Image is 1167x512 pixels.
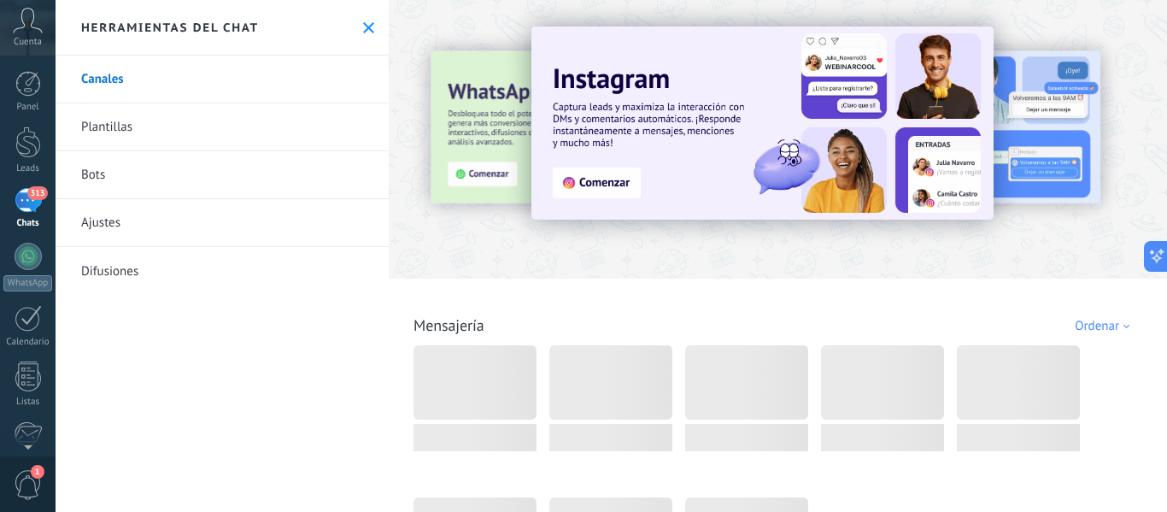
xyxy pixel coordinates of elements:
[3,102,53,113] div: Panel
[3,275,52,291] div: WhatsApp
[31,465,44,479] span: 1
[56,199,389,247] a: Ajustes
[531,26,994,220] img: Slide 1
[3,163,53,174] div: Leads
[56,151,389,199] a: Bots
[56,247,389,295] a: Difusiones
[27,186,47,200] span: 313
[3,397,53,408] div: Listas
[1075,318,1135,334] div: Ordenar
[3,337,53,348] div: Calendario
[14,37,42,48] span: Cuenta
[56,103,389,151] a: Plantillas
[81,20,259,35] h2: Herramientas del chat
[56,56,389,103] a: Canales
[3,218,53,229] div: Chats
